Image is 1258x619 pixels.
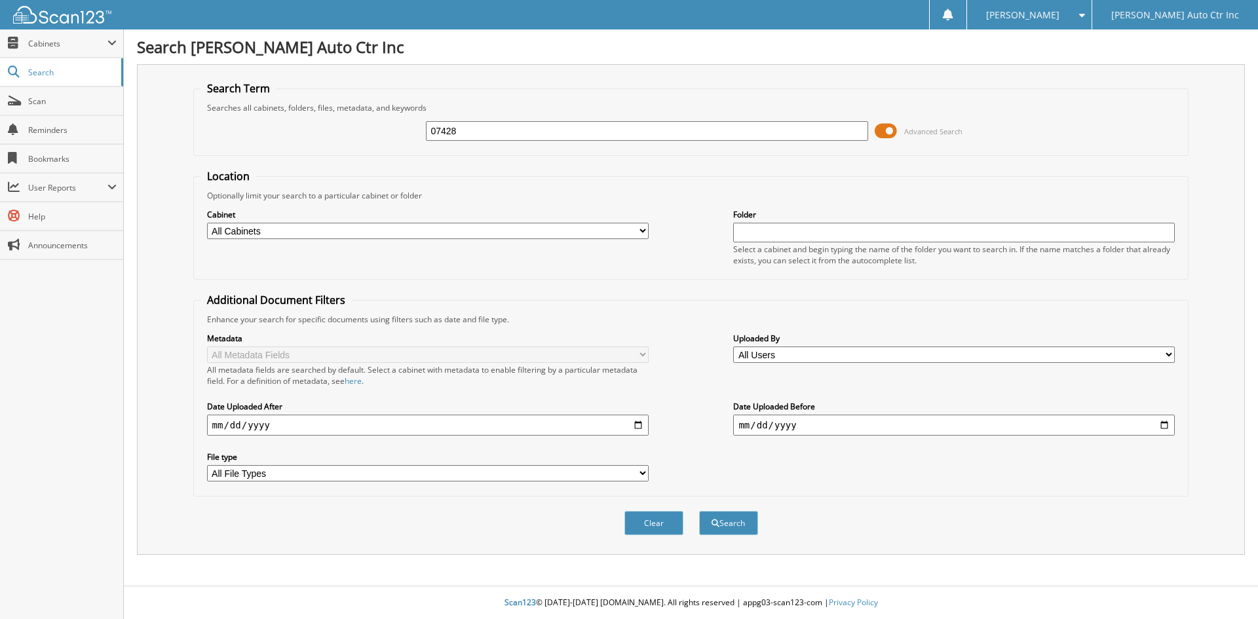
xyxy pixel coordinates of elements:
[699,511,758,535] button: Search
[200,81,276,96] legend: Search Term
[207,333,649,344] label: Metadata
[28,153,117,164] span: Bookmarks
[28,67,115,78] span: Search
[28,38,107,49] span: Cabinets
[137,36,1245,58] h1: Search [PERSON_NAME] Auto Ctr Inc
[829,597,878,608] a: Privacy Policy
[345,375,362,386] a: here
[200,293,352,307] legend: Additional Document Filters
[28,211,117,222] span: Help
[733,401,1175,412] label: Date Uploaded Before
[28,124,117,136] span: Reminders
[207,401,649,412] label: Date Uploaded After
[733,415,1175,436] input: end
[28,96,117,107] span: Scan
[986,11,1059,19] span: [PERSON_NAME]
[200,102,1182,113] div: Searches all cabinets, folders, files, metadata, and keywords
[733,244,1175,266] div: Select a cabinet and begin typing the name of the folder you want to search in. If the name match...
[505,597,536,608] span: Scan123
[733,333,1175,344] label: Uploaded By
[207,209,649,220] label: Cabinet
[124,587,1258,619] div: © [DATE]-[DATE] [DOMAIN_NAME]. All rights reserved | appg03-scan123-com |
[28,240,117,251] span: Announcements
[200,169,256,183] legend: Location
[200,314,1182,325] div: Enhance your search for specific documents using filters such as date and file type.
[904,126,963,136] span: Advanced Search
[733,209,1175,220] label: Folder
[28,182,107,193] span: User Reports
[13,6,111,24] img: scan123-logo-white.svg
[207,415,649,436] input: start
[207,451,649,462] label: File type
[624,511,683,535] button: Clear
[200,190,1182,201] div: Optionally limit your search to a particular cabinet or folder
[1111,11,1239,19] span: [PERSON_NAME] Auto Ctr Inc
[207,364,649,386] div: All metadata fields are searched by default. Select a cabinet with metadata to enable filtering b...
